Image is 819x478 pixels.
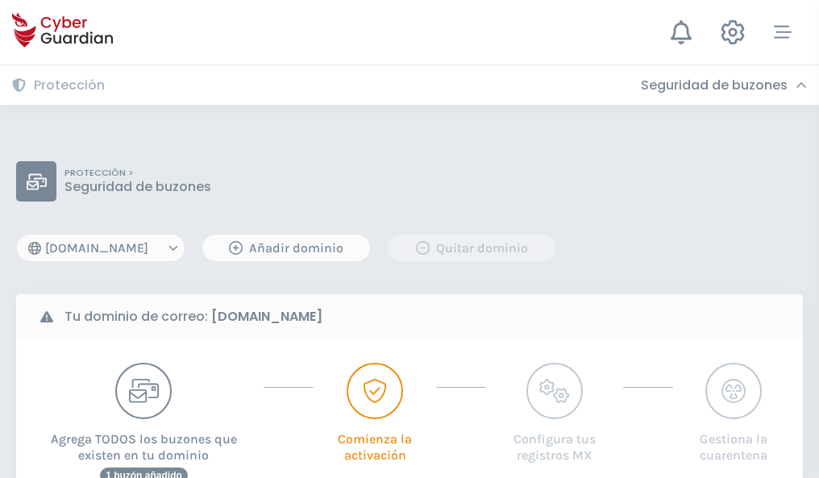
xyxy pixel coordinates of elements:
[64,179,211,195] p: Seguridad de buzones
[214,239,358,258] div: Añadir dominio
[641,77,788,94] h3: Seguridad de buzones
[64,307,322,326] b: Tu dominio de correo:
[211,307,322,326] strong: [DOMAIN_NAME]
[330,363,420,463] button: Comienza la activación
[502,419,606,463] p: Configura tus registros MX
[689,419,779,463] p: Gestiona la cuarentena
[202,234,371,262] button: Añadir dominio
[387,234,556,262] button: Quitar dominio
[502,363,606,463] button: Configura tus registros MX
[64,168,211,179] p: PROTECCIÓN >
[689,363,779,463] button: Gestiona la cuarentena
[400,239,543,258] div: Quitar dominio
[34,77,105,94] h3: Protección
[641,77,807,94] div: Seguridad de buzones
[40,419,247,463] p: Agrega TODOS los buzones que existen en tu dominio
[330,419,420,463] p: Comienza la activación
